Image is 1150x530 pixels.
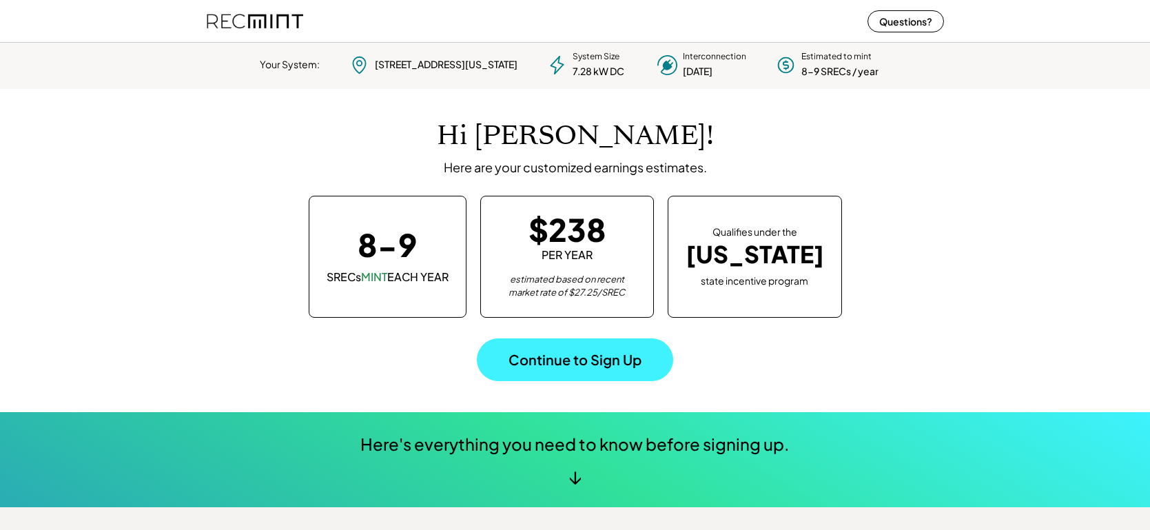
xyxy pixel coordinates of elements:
div: state incentive program [701,272,808,288]
div: Qualifies under the [712,225,797,239]
button: Continue to Sign Up [477,338,673,381]
div: Here are your customized earnings estimates. [444,159,707,175]
div: Here's everything you need to know before signing up. [360,433,790,456]
div: 8-9 [358,229,417,260]
div: Estimated to mint [801,51,872,63]
div: ↓ [568,466,582,487]
img: recmint-logotype%403x%20%281%29.jpeg [207,3,303,39]
div: SRECs EACH YEAR [327,269,449,285]
div: estimated based on recent market rate of $27.25/SREC [498,273,636,300]
div: System Size [573,51,619,63]
button: Questions? [867,10,944,32]
div: Your System: [260,58,320,72]
font: MINT [361,269,387,284]
div: PER YEAR [542,247,593,263]
div: [DATE] [683,65,712,79]
div: $238 [528,214,606,245]
div: 7.28 kW DC [573,65,624,79]
div: 8-9 SRECs / year [801,65,879,79]
div: [STREET_ADDRESS][US_STATE] [375,58,517,72]
h1: Hi [PERSON_NAME]! [437,120,714,152]
div: Interconnection [683,51,746,63]
div: [US_STATE] [686,241,824,269]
